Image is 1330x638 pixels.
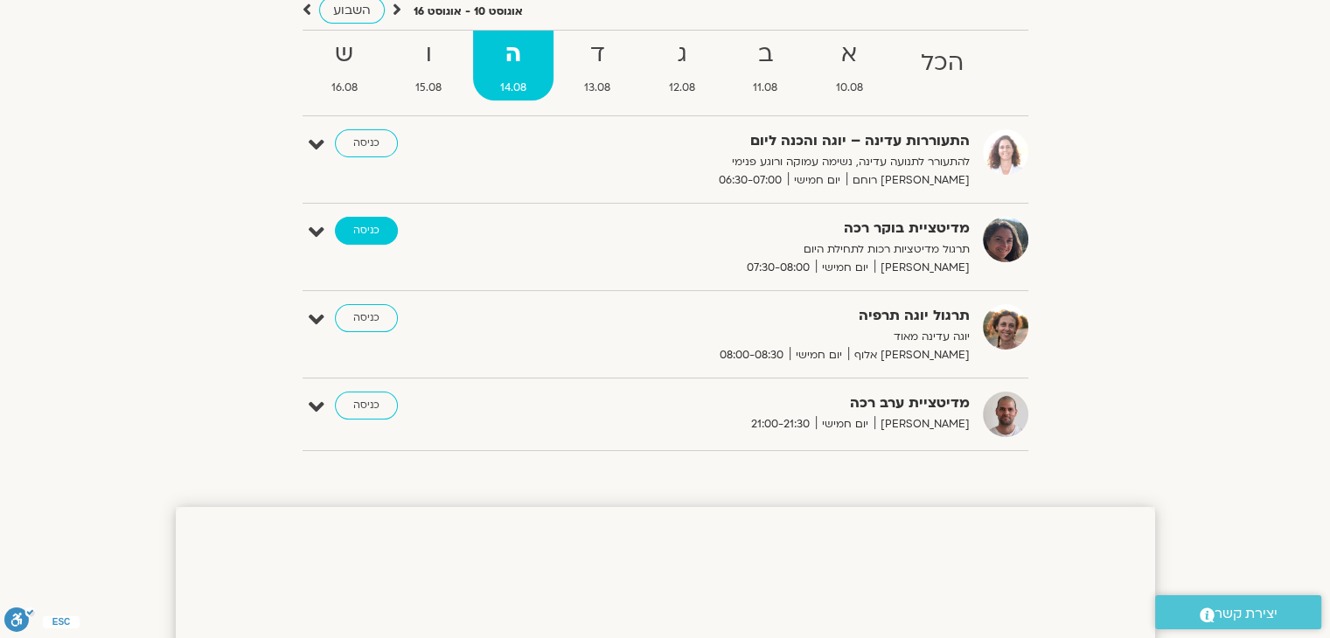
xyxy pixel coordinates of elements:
[541,328,970,346] p: יוגה עדינה מאוד
[713,171,788,190] span: 06:30-07:00
[473,35,554,74] strong: ה
[335,129,398,157] a: כניסה
[557,35,638,74] strong: ד
[304,35,386,74] strong: ש
[557,79,638,97] span: 13.08
[726,79,805,97] span: 11.08
[335,392,398,420] a: כניסה
[304,31,386,101] a: ש16.08
[335,304,398,332] a: כניסה
[541,392,970,415] strong: מדיטציית ערב רכה
[642,35,723,74] strong: ג
[388,31,470,101] a: ו15.08
[1155,595,1321,629] a: יצירת קשר
[745,415,816,433] span: 21:00-21:30
[726,35,805,74] strong: ב
[714,346,790,364] span: 08:00-08:30
[816,415,874,433] span: יום חמישי
[874,415,970,433] span: [PERSON_NAME]
[790,346,848,364] span: יום חמישי
[541,304,970,328] strong: תרגול יוגה תרפיה
[642,31,723,101] a: ג12.08
[741,259,816,277] span: 07:30-08:00
[541,217,970,240] strong: מדיטציית בוקר רכה
[1215,602,1278,626] span: יצירת קשר
[809,79,891,97] span: 10.08
[816,259,874,277] span: יום חמישי
[414,3,523,21] p: אוגוסט 10 - אוגוסט 16
[304,79,386,97] span: 16.08
[809,35,891,74] strong: א
[335,217,398,245] a: כניסה
[726,31,805,101] a: ב11.08
[894,31,992,101] a: הכל
[541,153,970,171] p: להתעורר לתנועה עדינה, נשימה עמוקה ורוגע פנימי
[388,35,470,74] strong: ו
[473,79,554,97] span: 14.08
[333,2,371,18] span: השבוע
[894,44,992,83] strong: הכל
[788,171,846,190] span: יום חמישי
[642,79,723,97] span: 12.08
[848,346,970,364] span: [PERSON_NAME] אלוף
[541,129,970,153] strong: התעוררות עדינה – יוגה והכנה ליום
[846,171,970,190] span: [PERSON_NAME] רוחם
[809,31,891,101] a: א10.08
[473,31,554,101] a: ה14.08
[388,79,470,97] span: 15.08
[557,31,638,101] a: ד13.08
[874,259,970,277] span: [PERSON_NAME]
[541,240,970,259] p: תרגול מדיטציות רכות לתחילת היום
